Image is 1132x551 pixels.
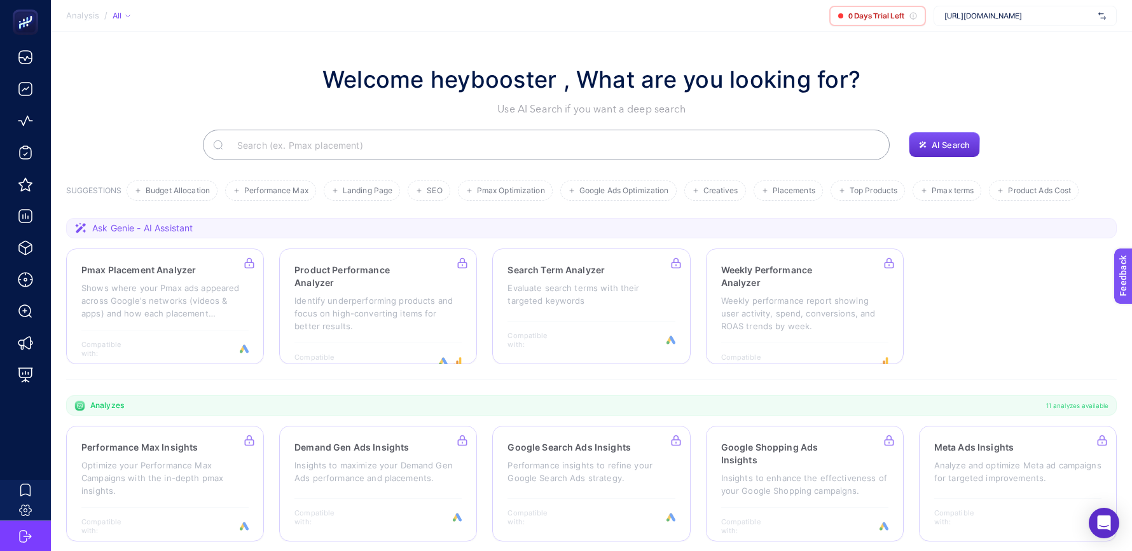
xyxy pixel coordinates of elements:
[92,222,193,235] span: Ask Genie - AI Assistant
[8,4,48,14] span: Feedback
[492,426,690,541] a: Google Search Ads InsightsPerformance insights to refine your Google Search Ads strategy.Compatib...
[706,426,904,541] a: Google Shopping Ads InsightsInsights to enhance the effectiveness of your Google Shopping campaig...
[919,426,1117,541] a: Meta Ads InsightsAnalyze and optimize Meta ad campaigns for targeted improvements.Compatible with:
[706,248,904,364] a: Weekly Performance AnalyzerWeekly performance report showing user activity, spend, conversions, a...
[492,248,690,364] a: Search Term AnalyzerEvaluate search terms with their targeted keywordsCompatible with:
[1046,400,1108,411] span: 11 analyzes available
[322,62,860,97] h1: Welcome heybooster , What are you looking for?
[113,11,130,21] div: All
[104,10,107,20] span: /
[146,186,210,196] span: Budget Allocation
[322,102,860,117] p: Use AI Search if you want a deep search
[703,186,738,196] span: Creatives
[227,127,880,163] input: Search
[343,186,392,196] span: Landing Page
[848,11,904,21] span: 0 Days Trial Left
[427,186,442,196] span: SEO
[1089,508,1119,538] div: Open Intercom Messenger
[66,11,99,21] span: Analysis
[1098,10,1106,22] img: svg%3e
[944,11,1093,21] span: [URL][DOMAIN_NAME]
[244,186,308,196] span: Performance Max
[909,132,980,158] button: AI Search
[1008,186,1071,196] span: Product Ads Cost
[932,186,974,196] span: Pmax terms
[66,248,264,364] a: Pmax Placement AnalyzerShows where your Pmax ads appeared across Google's networks (videos & apps...
[66,186,121,201] h3: SUGGESTIONS
[773,186,815,196] span: Placements
[90,400,124,411] span: Analyzes
[279,248,477,364] a: Product Performance AnalyzerIdentify underperforming products and focus on high-converting items ...
[850,186,897,196] span: Top Products
[477,186,545,196] span: Pmax Optimization
[279,426,477,541] a: Demand Gen Ads InsightsInsights to maximize your Demand Gen Ads performance and placements.Compat...
[932,140,970,150] span: AI Search
[66,426,264,541] a: Performance Max InsightsOptimize your Performance Max Campaigns with the in-depth pmax insights.C...
[579,186,669,196] span: Google Ads Optimization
